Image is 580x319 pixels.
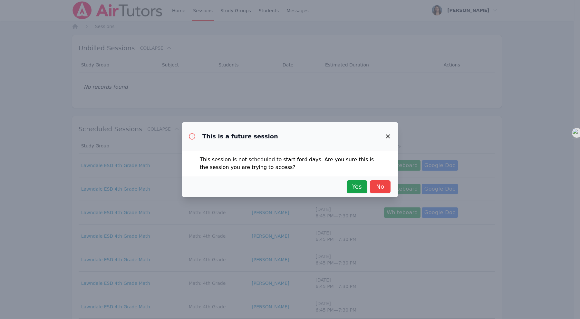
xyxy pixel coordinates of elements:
span: No [373,182,387,191]
button: No [370,180,391,193]
button: Yes [347,180,367,193]
p: This session is not scheduled to start for 4 days . Are you sure this is the session you are tryi... [200,156,380,171]
h3: This is a future session [202,133,278,140]
span: Yes [350,182,364,191]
